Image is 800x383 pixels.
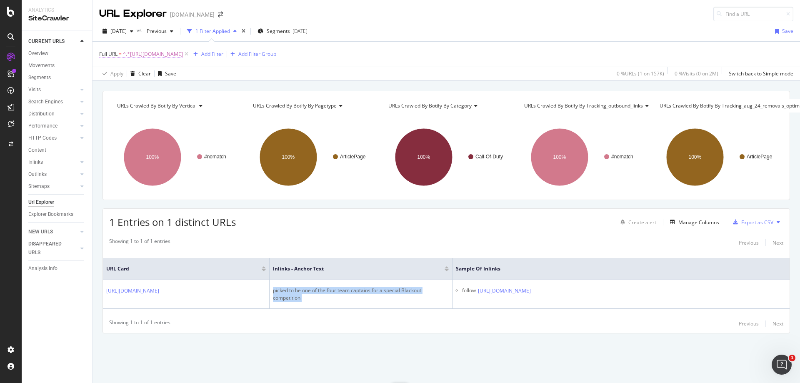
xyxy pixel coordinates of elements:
div: Sitemaps [28,182,50,191]
div: Previous [739,239,759,246]
button: Previous [739,319,759,329]
h4: URLs Crawled By Botify By vertical [115,99,233,113]
text: 100% [553,154,566,160]
div: Create alert [628,219,656,226]
div: [DOMAIN_NAME] [170,10,215,19]
span: 1 [789,355,795,361]
svg: A chart. [245,121,377,193]
button: Save [155,67,176,80]
a: Segments [28,73,86,82]
div: 0 % Visits ( 0 on 2M ) [675,70,718,77]
span: Segments [267,28,290,35]
input: Find a URL [713,7,793,21]
button: Segments[DATE] [254,25,311,38]
button: Next [772,319,783,329]
span: vs [137,27,143,34]
a: Sitemaps [28,182,78,191]
div: Save [165,70,176,77]
span: ^.*[URL][DOMAIN_NAME] [123,48,183,60]
span: Inlinks - Anchor Text [273,265,432,273]
button: Add Filter [190,49,223,59]
span: URLs Crawled By Botify By vertical [117,102,197,109]
a: Inlinks [28,158,78,167]
div: SiteCrawler [28,14,85,23]
div: [DATE] [292,28,307,35]
a: Content [28,146,86,155]
div: Add Filter [201,50,223,58]
div: Add Filter Group [238,50,276,58]
span: URLs Crawled By Botify By pagetype [253,102,337,109]
span: = [119,50,122,58]
button: 1 Filter Applied [184,25,240,38]
a: CURRENT URLS [28,37,78,46]
a: Distribution [28,110,78,118]
a: Visits [28,85,78,94]
button: Clear [127,67,151,80]
text: 100% [282,154,295,160]
button: Previous [143,25,177,38]
div: Outlinks [28,170,47,179]
span: 1 Entries on 1 distinct URLs [109,215,236,229]
h4: URLs Crawled By Botify By pagetype [251,99,369,113]
a: DISAPPEARED URLS [28,240,78,257]
div: Previous [739,320,759,327]
a: [URL][DOMAIN_NAME] [106,287,159,295]
div: Showing 1 to 1 of 1 entries [109,319,170,329]
text: Call-Of-Duty [475,154,503,160]
text: 100% [417,154,430,160]
text: #nomatch [204,154,226,160]
svg: A chart. [109,121,241,193]
text: 100% [146,154,159,160]
button: Switch back to Simple mode [725,67,793,80]
text: ArticlePage [340,154,366,160]
div: HTTP Codes [28,134,57,143]
div: Segments [28,73,51,82]
div: Analysis Info [28,264,57,273]
div: times [240,27,247,35]
h4: URLs Crawled By Botify By tracking_outbound_links [522,99,655,113]
div: Visits [28,85,41,94]
svg: A chart. [652,121,783,193]
div: follow [462,287,476,295]
text: 100% [689,154,702,160]
a: NEW URLS [28,228,78,236]
button: Manage Columns [667,217,719,227]
a: Overview [28,49,86,58]
svg: A chart. [380,121,512,193]
div: URL Explorer [99,7,167,21]
a: [URL][DOMAIN_NAME] [478,287,531,295]
text: #nomatch [611,154,633,160]
span: 2025 Sep. 20th [110,28,127,35]
div: DISAPPEARED URLS [28,240,70,257]
span: URLs Crawled By Botify By tracking_outbound_links [524,102,643,109]
span: Sample of Inlinks [456,265,774,273]
a: Url Explorer [28,198,86,207]
svg: A chart. [516,121,648,193]
a: Outlinks [28,170,78,179]
div: Switch back to Simple mode [729,70,793,77]
div: Export as CSV [741,219,773,226]
div: Next [772,320,783,327]
div: Clear [138,70,151,77]
div: picked to be one of the four team captains for a special Blackout competition [273,287,449,302]
span: URL Card [106,265,260,273]
a: Analysis Info [28,264,86,273]
div: CURRENT URLS [28,37,65,46]
div: Analytics [28,7,85,14]
a: Search Engines [28,98,78,106]
div: Overview [28,49,48,58]
h4: URLs Crawled By Botify By category [387,99,505,113]
button: Save [772,25,793,38]
text: ArticlePage [747,154,772,160]
div: arrow-right-arrow-left [218,12,223,18]
div: Movements [28,61,55,70]
a: Performance [28,122,78,130]
button: Create alert [617,215,656,229]
span: URLs Crawled By Botify By category [388,102,472,109]
span: Full URL [99,50,117,58]
div: Save [782,28,793,35]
